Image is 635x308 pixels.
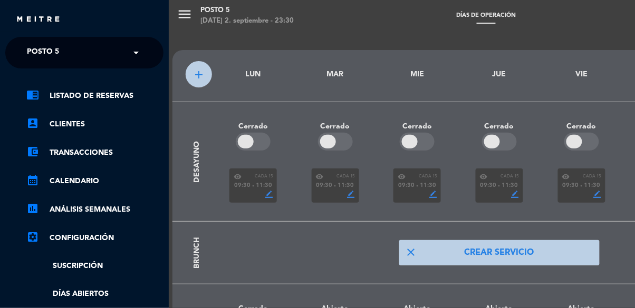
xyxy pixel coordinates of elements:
span: Posto 5 [27,42,59,64]
i: settings_applications [26,231,39,243]
a: assessmentANÁLISIS SEMANALES [26,203,163,216]
a: account_boxClientes [26,118,163,131]
i: account_balance_wallet [26,145,39,158]
a: Días abiertos [26,288,163,300]
a: account_balance_walletTransacciones [26,146,163,159]
i: account_box [26,117,39,130]
a: chrome_reader_modeListado de Reservas [26,90,163,102]
i: calendar_month [26,174,39,186]
a: Configuración [26,232,163,244]
i: assessment [26,202,39,215]
img: MEITRE [16,16,61,24]
i: chrome_reader_mode [26,88,39,101]
a: Suscripción [26,260,163,272]
a: calendar_monthCalendario [26,175,163,187]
